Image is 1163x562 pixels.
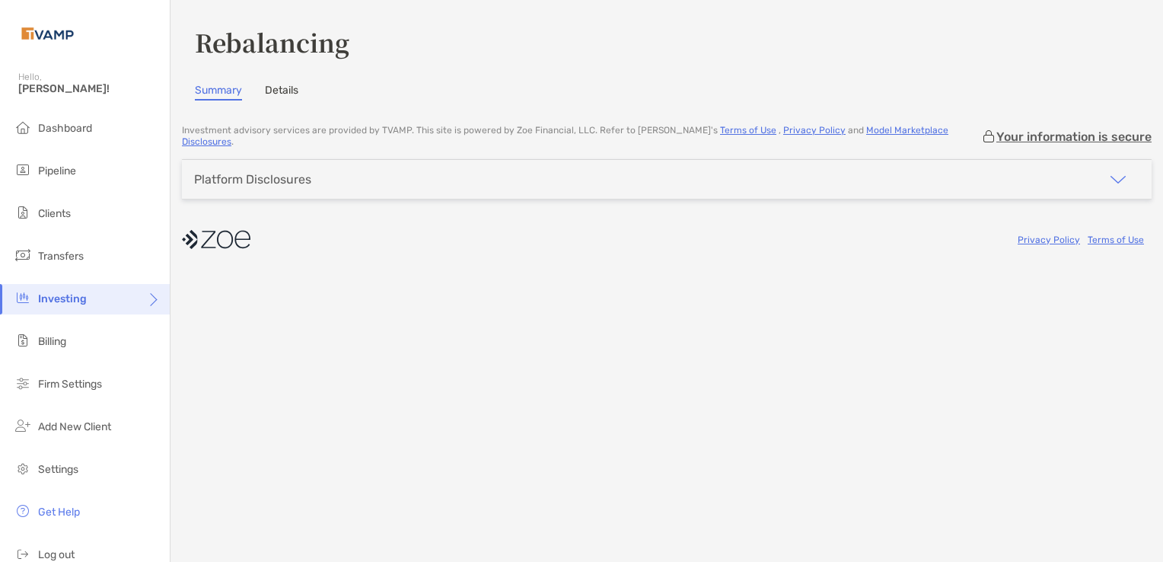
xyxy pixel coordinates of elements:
[182,222,250,257] img: company logo
[38,292,87,305] span: Investing
[38,250,84,263] span: Transfers
[195,84,242,101] a: Summary
[38,207,71,220] span: Clients
[18,82,161,95] span: [PERSON_NAME]!
[14,203,32,222] img: clients icon
[14,161,32,179] img: pipeline icon
[1088,235,1144,245] a: Terms of Use
[38,378,102,391] span: Firm Settings
[783,125,846,136] a: Privacy Policy
[1018,235,1080,245] a: Privacy Policy
[720,125,776,136] a: Terms of Use
[14,118,32,136] img: dashboard icon
[14,459,32,477] img: settings icon
[194,172,311,187] div: Platform Disclosures
[265,84,298,101] a: Details
[14,331,32,350] img: billing icon
[38,548,75,561] span: Log out
[38,463,78,476] span: Settings
[14,417,32,435] img: add_new_client icon
[996,129,1152,144] p: Your information is secure
[18,6,77,61] img: Zoe Logo
[38,420,111,433] span: Add New Client
[195,24,1139,59] h3: Rebalancing
[182,125,948,147] a: Model Marketplace Disclosures
[14,374,32,392] img: firm-settings icon
[38,164,76,177] span: Pipeline
[14,289,32,307] img: investing icon
[14,502,32,520] img: get-help icon
[1109,171,1127,189] img: icon arrow
[14,246,32,264] img: transfers icon
[38,506,80,519] span: Get Help
[38,335,66,348] span: Billing
[182,125,981,148] p: Investment advisory services are provided by TVAMP . This site is powered by Zoe Financial, LLC. ...
[38,122,92,135] span: Dashboard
